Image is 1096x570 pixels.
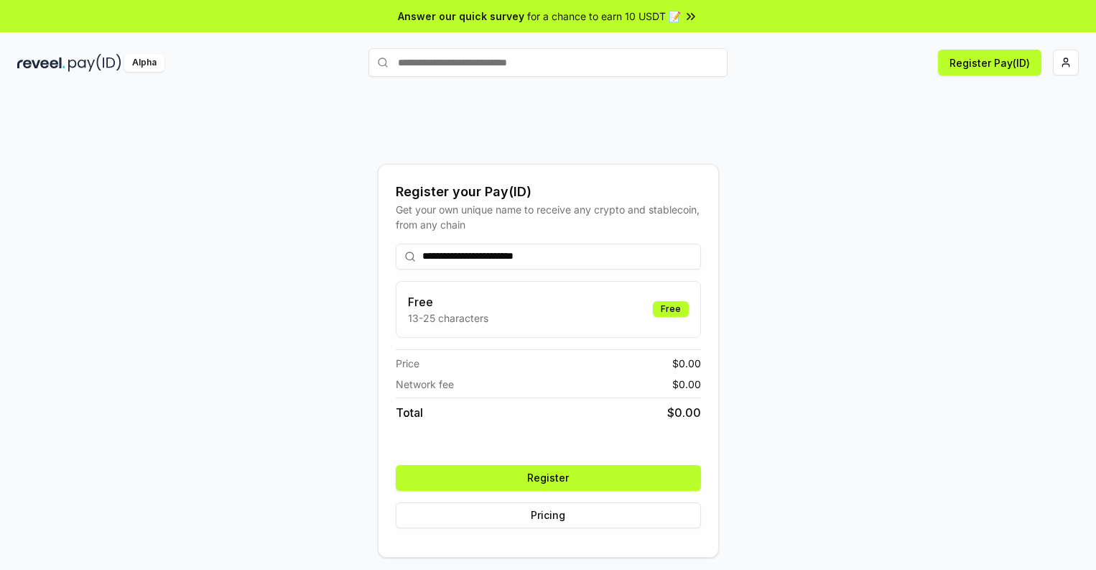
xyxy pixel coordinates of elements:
[408,311,488,326] p: 13-25 characters
[667,404,701,421] span: $ 0.00
[527,9,681,24] span: for a chance to earn 10 USDT 📝
[653,301,689,317] div: Free
[672,377,701,392] span: $ 0.00
[396,465,701,491] button: Register
[396,502,701,528] button: Pricing
[408,293,488,311] h3: Free
[17,54,65,72] img: reveel_dark
[398,9,524,24] span: Answer our quick survey
[396,377,454,392] span: Network fee
[938,50,1041,75] button: Register Pay(ID)
[396,182,701,202] div: Register your Pay(ID)
[124,54,164,72] div: Alpha
[396,202,701,232] div: Get your own unique name to receive any crypto and stablecoin, from any chain
[68,54,121,72] img: pay_id
[396,404,423,421] span: Total
[672,356,701,371] span: $ 0.00
[396,356,419,371] span: Price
